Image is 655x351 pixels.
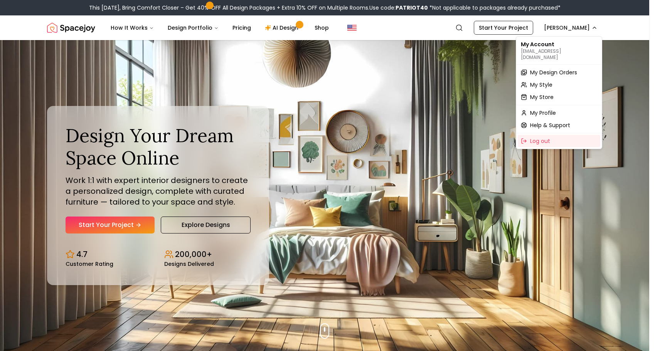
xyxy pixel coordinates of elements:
[530,109,556,117] span: My Profile
[521,48,597,60] p: [EMAIL_ADDRESS][DOMAIN_NAME]
[530,93,554,101] span: My Store
[530,81,552,89] span: My Style
[518,91,600,103] a: My Store
[518,38,600,63] div: My Account
[518,119,600,131] a: Help & Support
[518,107,600,119] a: My Profile
[530,69,577,76] span: My Design Orders
[518,66,600,79] a: My Design Orders
[516,36,602,149] div: [PERSON_NAME]
[518,79,600,91] a: My Style
[530,137,550,145] span: Log out
[530,121,570,129] span: Help & Support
